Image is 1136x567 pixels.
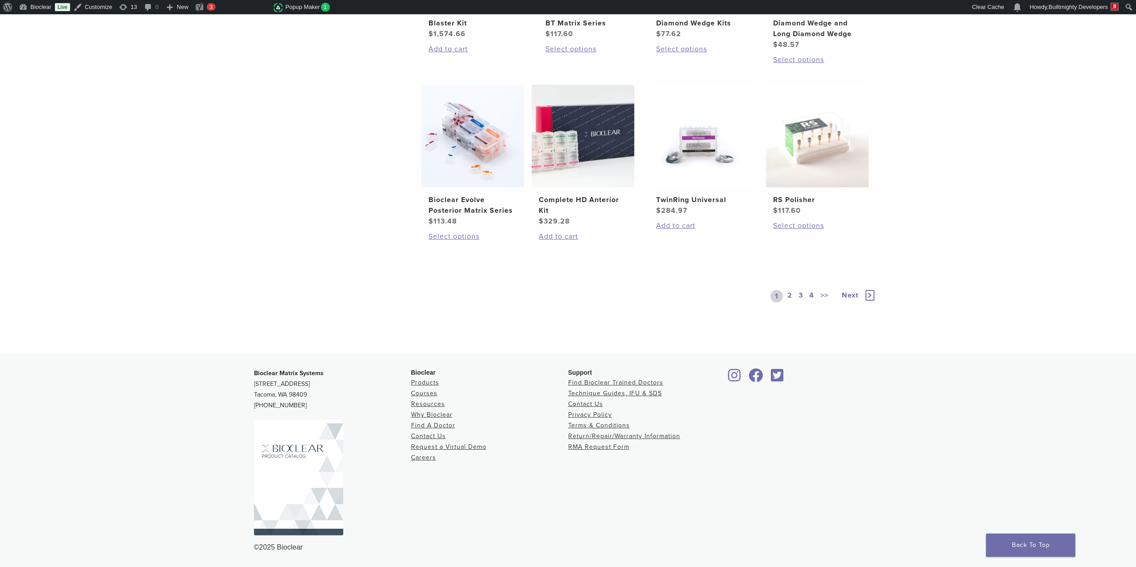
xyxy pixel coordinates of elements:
a: 1 [770,290,783,302]
bdi: 1,574.66 [429,29,466,38]
a: Resources [411,400,445,408]
a: Technique Guides, IFU & SDS [568,389,662,397]
a: Bioclear [746,374,766,383]
a: Bioclear [725,374,744,383]
bdi: 48.57 [773,40,799,49]
a: Select options for “Diamond Wedge Kits” [656,44,745,54]
div: ©2025 Bioclear [254,542,882,553]
bdi: 284.97 [656,206,687,215]
a: Add to cart: “Complete HD Anterior Kit” [539,231,627,242]
img: Complete HD Anterior Kit [532,85,634,187]
h2: Diamond Wedge and Long Diamond Wedge [773,18,861,39]
img: Views over 48 hours. Click for more Jetpack Stats. [224,2,274,13]
a: Products [411,379,439,386]
span: Support [568,369,592,376]
span: $ [656,206,661,215]
span: Bioclear [411,369,436,376]
a: Why Bioclear [411,411,453,418]
span: Builtmighty Developers [1049,4,1108,10]
span: $ [539,217,544,226]
a: Privacy Policy [568,411,612,418]
a: 4 [807,290,816,302]
strong: Bioclear Matrix Systems [254,369,324,377]
a: Select options for “RS Polisher” [773,220,861,231]
bdi: 329.28 [539,217,570,226]
a: Courses [411,389,437,397]
a: Bioclear [768,374,787,383]
h2: TwinRing Universal [656,195,745,205]
a: Select options for “Bioclear Evolve Posterior Matrix Series” [429,231,517,242]
h2: Diamond Wedge Kits [656,18,745,29]
a: Return/Repair/Warranty Information [568,432,680,440]
h2: Bioclear Evolve Posterior Matrix Series [429,195,517,216]
a: RMA Request Form [568,443,629,451]
h2: Blaster Kit [429,18,517,29]
a: Back To Top [986,534,1075,557]
a: 3 [797,290,805,302]
bdi: 117.60 [773,206,801,215]
a: RS PolisherRS Polisher $117.60 [766,85,870,216]
a: TwinRing UniversalTwinRing Universal $284.97 [649,85,753,216]
img: RS Polisher [766,85,869,187]
h2: Complete HD Anterior Kit [539,195,627,216]
a: Bioclear Evolve Posterior Matrix SeriesBioclear Evolve Posterior Matrix Series $113.48 [421,85,525,227]
a: Add to cart: “Blaster Kit” [429,44,517,54]
a: >> [819,290,830,302]
a: Find Bioclear Trained Doctors [568,379,663,386]
p: [STREET_ADDRESS] Tacoma, WA 98409 [PHONE_NUMBER] [254,368,411,411]
span: $ [429,217,433,226]
span: $ [429,29,433,38]
span: $ [545,29,550,38]
a: Complete HD Anterior KitComplete HD Anterior Kit $329.28 [531,85,635,227]
a: Request a Virtual Demo [411,443,487,451]
a: Find A Doctor [411,422,455,429]
span: $ [773,206,778,215]
a: 2 [786,290,794,302]
bdi: 113.48 [429,217,457,226]
bdi: 117.60 [545,29,573,38]
span: Next [842,291,858,300]
span: 1 [321,3,330,12]
h2: BT Matrix Series [545,18,634,29]
a: Select options for “BT Matrix Series” [545,44,634,54]
img: Bioclear [254,420,343,535]
img: TwinRing Universal [649,85,752,187]
a: Terms & Conditions [568,422,630,429]
a: Contact Us [568,400,603,408]
a: Select options for “Diamond Wedge and Long Diamond Wedge” [773,54,861,65]
span: 3 [209,4,212,10]
a: Careers [411,454,436,461]
a: Add to cart: “TwinRing Universal” [656,220,745,231]
bdi: 77.62 [656,29,681,38]
a: Live [55,3,70,11]
a: Contact Us [411,432,446,440]
img: Bioclear Evolve Posterior Matrix Series [421,85,524,187]
span: $ [773,40,778,49]
h2: RS Polisher [773,195,861,205]
span: $ [656,29,661,38]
